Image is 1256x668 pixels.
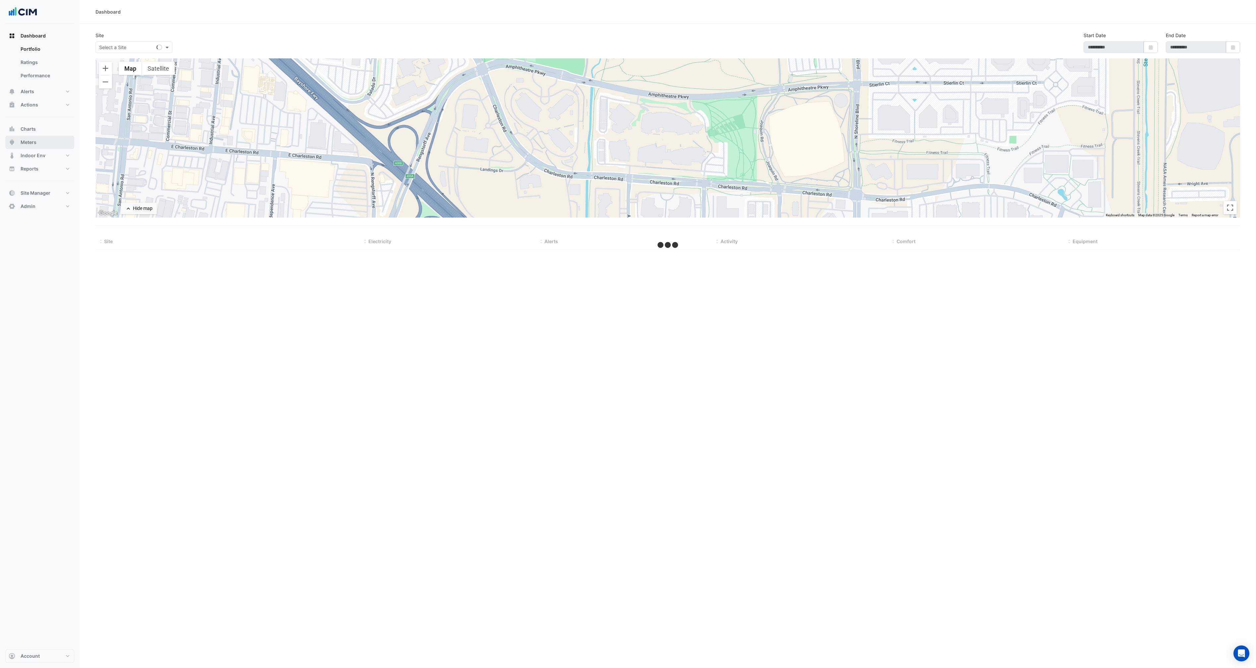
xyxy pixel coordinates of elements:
button: Indoor Env [5,149,74,162]
button: Zoom out [99,75,112,89]
button: Keyboard shortcuts [1106,213,1134,218]
button: Toggle fullscreen view [1224,201,1237,214]
a: Ratings [15,56,74,69]
img: Google [97,209,119,218]
button: Show satellite imagery [142,62,175,75]
app-icon: Site Manager [9,190,15,196]
label: End Date [1166,32,1186,39]
button: Admin [5,200,74,213]
button: Site Manager [5,186,74,200]
app-icon: Indoor Env [9,152,15,159]
app-icon: Dashboard [9,33,15,39]
span: Comfort [897,238,915,244]
a: Open this area in Google Maps (opens a new window) [97,209,119,218]
span: Account [21,653,40,659]
span: Reports [21,166,38,172]
div: Hide map [133,205,153,212]
app-icon: Alerts [9,88,15,95]
button: Zoom in [99,62,112,75]
span: Charts [21,126,36,132]
span: Map data ©2025 Google [1138,213,1174,217]
button: Account [5,649,74,663]
a: Report a map error [1192,213,1218,217]
app-icon: Actions [9,101,15,108]
app-icon: Admin [9,203,15,210]
span: Site [104,238,113,244]
label: Start Date [1084,32,1106,39]
div: Dashboard [5,42,74,85]
span: Actions [21,101,38,108]
app-icon: Charts [9,126,15,132]
a: Terms (opens in new tab) [1178,213,1188,217]
span: Admin [21,203,35,210]
a: Portfolio [15,42,74,56]
span: Alerts [21,88,34,95]
img: Company Logo [8,5,38,19]
a: Performance [15,69,74,82]
button: Hide map [121,203,157,214]
button: Meters [5,136,74,149]
button: Reports [5,162,74,175]
button: Alerts [5,85,74,98]
button: Charts [5,122,74,136]
span: Alerts [544,238,558,244]
span: Electricity [368,238,391,244]
span: Meters [21,139,36,146]
span: Equipment [1073,238,1098,244]
button: Show street map [119,62,142,75]
label: Site [95,32,104,39]
button: Dashboard [5,29,74,42]
span: Site Manager [21,190,50,196]
app-icon: Meters [9,139,15,146]
div: Dashboard [95,8,121,15]
app-icon: Reports [9,166,15,172]
div: Open Intercom Messenger [1233,645,1249,661]
button: Actions [5,98,74,111]
span: Dashboard [21,33,46,39]
span: Indoor Env [21,152,45,159]
span: Activity [721,238,738,244]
